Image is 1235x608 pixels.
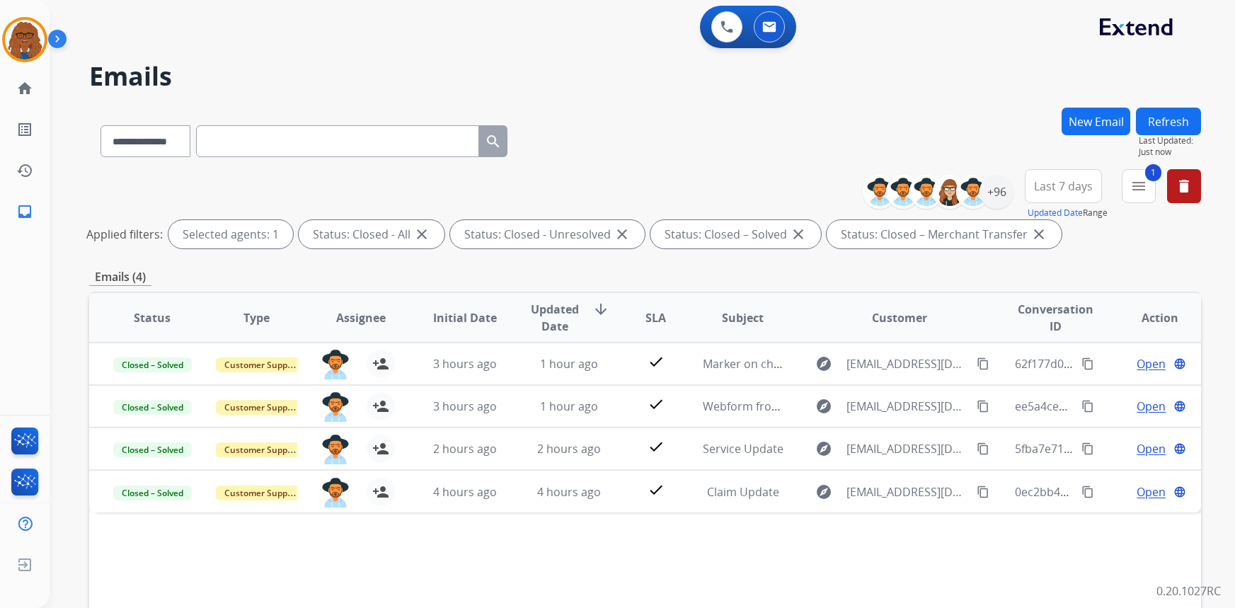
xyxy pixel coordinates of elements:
img: avatar [5,20,45,59]
mat-icon: home [16,80,33,97]
button: Refresh [1136,108,1201,135]
span: Conversation ID [1015,301,1096,335]
span: Closed – Solved [113,442,192,457]
mat-icon: check [648,481,665,498]
mat-icon: close [413,226,430,243]
span: 1 hour ago [540,356,598,372]
p: Emails (4) [89,268,151,286]
span: Customer [872,309,927,326]
span: Open [1137,483,1166,500]
mat-icon: content_copy [977,357,989,370]
div: +96 [980,175,1013,209]
span: Type [243,309,270,326]
mat-icon: person_add [372,355,389,372]
mat-icon: person_add [372,398,389,415]
span: Subject [722,309,764,326]
img: agent-avatar [321,392,350,422]
span: 5fba7e71-5969-41c5-947b-ecc3f559deea [1015,441,1227,457]
span: Closed – Solved [113,486,192,500]
mat-icon: close [614,226,631,243]
mat-icon: explore [815,355,832,372]
mat-icon: history [16,162,33,179]
mat-icon: content_copy [1081,442,1094,455]
mat-icon: language [1173,486,1186,498]
span: 1 [1145,164,1161,181]
span: Open [1137,440,1166,457]
span: Status [134,309,171,326]
img: agent-avatar [321,350,350,379]
mat-icon: arrow_downward [592,301,609,318]
span: SLA [645,309,666,326]
div: Selected agents: 1 [168,220,293,248]
mat-icon: content_copy [977,400,989,413]
mat-icon: close [1030,226,1047,243]
span: [EMAIL_ADDRESS][DOMAIN_NAME] [846,398,970,415]
mat-icon: close [790,226,807,243]
span: 62f177d0-ebbe-4036-a460-5ef5aff67596 [1015,356,1224,372]
span: Claim Update [707,484,779,500]
mat-icon: language [1173,442,1186,455]
span: 0ec2bb44-e2a2-410b-8efd-9d9914f0c2c5 [1015,484,1229,500]
p: Applied filters: [86,226,163,243]
img: agent-avatar [321,435,350,464]
div: Status: Closed – Solved [650,220,821,248]
mat-icon: content_copy [1081,400,1094,413]
span: Webform from [EMAIL_ADDRESS][DOMAIN_NAME] on [DATE] [703,398,1023,414]
span: 4 hours ago [537,484,601,500]
mat-icon: person_add [372,483,389,500]
th: Action [1097,293,1201,343]
span: 1 hour ago [540,398,598,414]
span: Closed – Solved [113,357,192,372]
span: Customer Support [216,442,308,457]
mat-icon: list_alt [16,121,33,138]
mat-icon: explore [815,483,832,500]
span: Customer Support [216,486,308,500]
span: Last 7 days [1034,183,1093,189]
span: Closed – Solved [113,400,192,415]
span: Initial Date [433,309,497,326]
span: [EMAIL_ADDRESS][DOMAIN_NAME] [846,355,970,372]
h2: Emails [89,62,1201,91]
mat-icon: delete [1176,178,1193,195]
mat-icon: content_copy [977,442,989,455]
span: Just now [1139,147,1201,158]
button: New Email [1062,108,1130,135]
mat-icon: content_copy [1081,357,1094,370]
mat-icon: check [648,353,665,370]
img: agent-avatar [321,478,350,507]
span: Customer Support [216,400,308,415]
span: Updated Date [529,301,581,335]
div: Status: Closed - All [299,220,444,248]
mat-icon: check [648,438,665,455]
button: Updated Date [1028,207,1083,219]
span: Assignee [336,309,386,326]
mat-icon: language [1173,400,1186,413]
button: 1 [1122,169,1156,203]
mat-icon: inbox [16,203,33,220]
span: Customer Support [216,357,308,372]
span: ee5a4ce1-c077-4b7c-a7ec-46ee68c936f5 [1015,398,1227,414]
mat-icon: explore [815,440,832,457]
span: Last Updated: [1139,135,1201,147]
mat-icon: person_add [372,440,389,457]
span: Open [1137,398,1166,415]
p: 0.20.1027RC [1156,583,1221,600]
mat-icon: menu [1130,178,1147,195]
mat-icon: check [648,396,665,413]
mat-icon: language [1173,357,1186,370]
span: 4 hours ago [433,484,497,500]
mat-icon: content_copy [1081,486,1094,498]
button: Last 7 days [1025,169,1102,203]
span: 2 hours ago [537,441,601,457]
mat-icon: search [485,133,502,150]
span: Open [1137,355,1166,372]
mat-icon: explore [815,398,832,415]
span: 3 hours ago [433,398,497,414]
span: Range [1028,207,1108,219]
mat-icon: content_copy [977,486,989,498]
div: Status: Closed - Unresolved [450,220,645,248]
span: 2 hours ago [433,441,497,457]
span: Marker on chair [703,356,788,372]
div: Status: Closed – Merchant Transfer [827,220,1062,248]
span: [EMAIL_ADDRESS][DOMAIN_NAME] [846,483,970,500]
